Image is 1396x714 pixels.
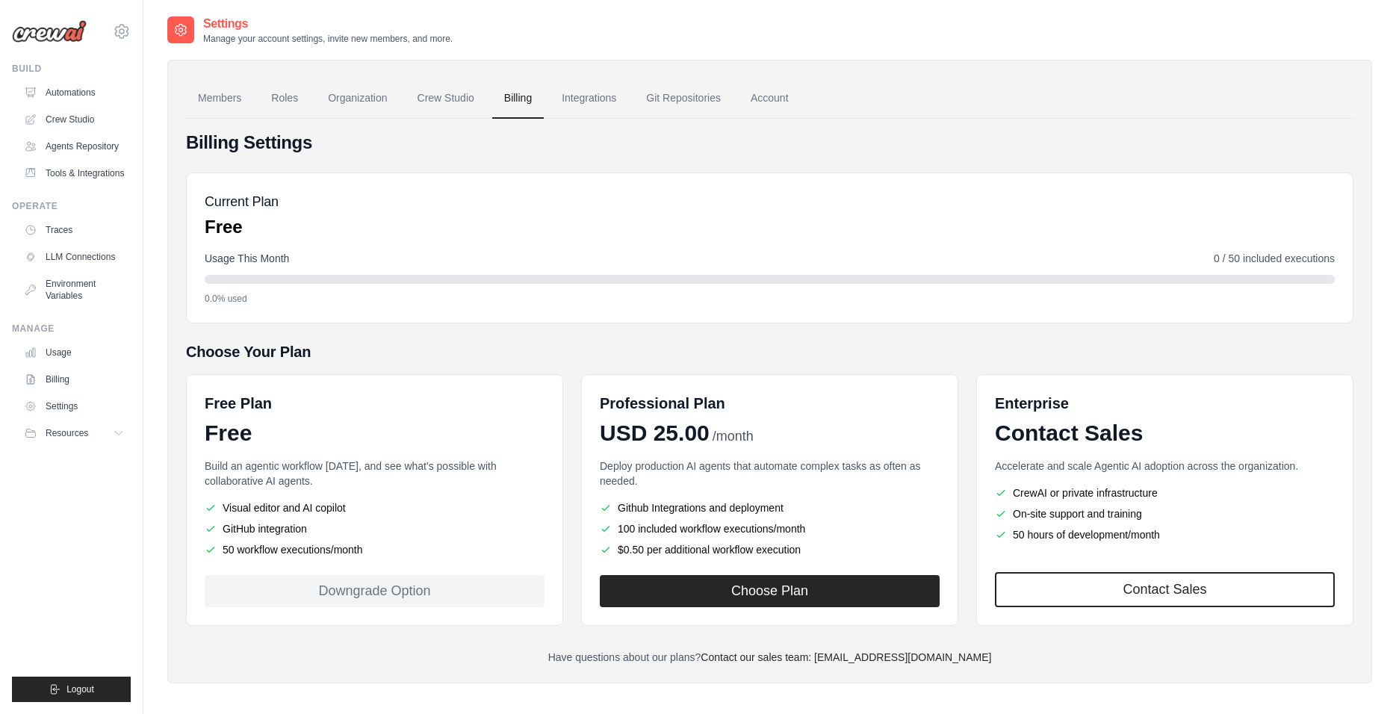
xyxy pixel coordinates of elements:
[186,131,1353,155] h4: Billing Settings
[18,245,131,269] a: LLM Connections
[600,459,940,488] p: Deploy production AI agents that automate complex tasks as often as needed.
[205,393,272,414] h6: Free Plan
[600,393,725,414] h6: Professional Plan
[739,78,801,119] a: Account
[1214,251,1335,266] span: 0 / 50 included executions
[46,427,88,439] span: Resources
[205,575,545,607] div: Downgrade Option
[66,683,94,695] span: Logout
[18,421,131,445] button: Resources
[205,459,545,488] p: Build an agentic workflow [DATE], and see what's possible with collaborative AI agents.
[12,677,131,702] button: Logout
[205,521,545,536] li: GitHub integration
[205,191,279,212] h5: Current Plan
[995,527,1335,542] li: 50 hours of development/month
[259,78,310,119] a: Roles
[12,200,131,212] div: Operate
[316,78,399,119] a: Organization
[995,459,1335,474] p: Accelerate and scale Agentic AI adoption across the organization.
[18,341,131,364] a: Usage
[600,575,940,607] button: Choose Plan
[18,81,131,105] a: Automations
[12,323,131,335] div: Manage
[492,78,544,119] a: Billing
[600,521,940,536] li: 100 included workflow executions/month
[634,78,733,119] a: Git Repositories
[186,78,253,119] a: Members
[186,341,1353,362] h5: Choose Your Plan
[713,426,754,447] span: /month
[701,651,991,663] a: Contact our sales team: [EMAIL_ADDRESS][DOMAIN_NAME]
[205,420,545,447] div: Free
[205,215,279,239] p: Free
[18,108,131,131] a: Crew Studio
[995,572,1335,607] a: Contact Sales
[550,78,628,119] a: Integrations
[18,218,131,242] a: Traces
[600,420,710,447] span: USD 25.00
[186,650,1353,665] p: Have questions about our plans?
[995,420,1335,447] div: Contact Sales
[600,542,940,557] li: $0.50 per additional workflow execution
[18,272,131,308] a: Environment Variables
[995,485,1335,500] li: CrewAI or private infrastructure
[205,293,247,305] span: 0.0% used
[203,33,453,45] p: Manage your account settings, invite new members, and more.
[995,506,1335,521] li: On-site support and training
[18,367,131,391] a: Billing
[18,161,131,185] a: Tools & Integrations
[18,134,131,158] a: Agents Repository
[205,251,289,266] span: Usage This Month
[18,394,131,418] a: Settings
[205,500,545,515] li: Visual editor and AI copilot
[406,78,486,119] a: Crew Studio
[12,20,87,43] img: Logo
[600,500,940,515] li: Github Integrations and deployment
[12,63,131,75] div: Build
[203,15,453,33] h2: Settings
[995,393,1335,414] h6: Enterprise
[205,542,545,557] li: 50 workflow executions/month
